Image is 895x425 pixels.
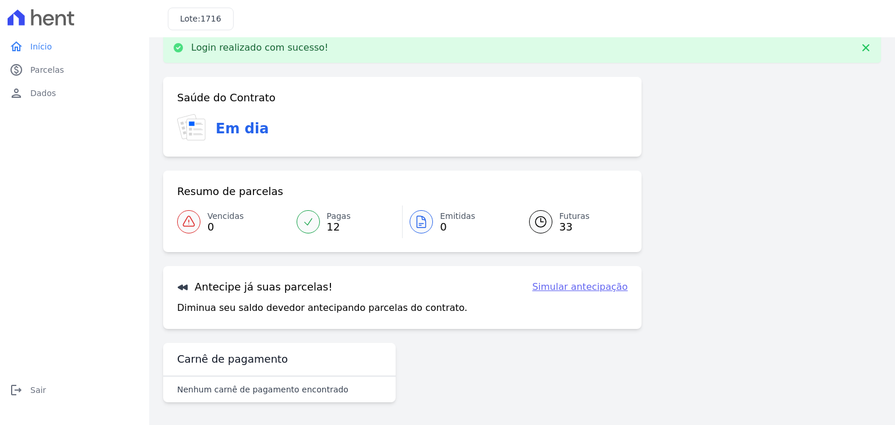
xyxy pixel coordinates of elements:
p: Nenhum carnê de pagamento encontrado [177,384,348,395]
span: Parcelas [30,64,64,76]
h3: Em dia [216,118,269,139]
span: Dados [30,87,56,99]
i: person [9,86,23,100]
span: 0 [440,222,475,232]
a: Futuras 33 [515,206,628,238]
i: home [9,40,23,54]
span: Futuras [559,210,590,222]
a: Vencidas 0 [177,206,290,238]
a: logoutSair [5,378,145,402]
a: paidParcelas [5,58,145,82]
a: Simular antecipação [532,280,628,294]
p: Login realizado com sucesso! [191,42,329,54]
span: Vencidas [207,210,244,222]
span: 12 [327,222,351,232]
a: Emitidas 0 [403,206,515,238]
i: logout [9,383,23,397]
h3: Antecipe já suas parcelas! [177,280,333,294]
span: Sair [30,384,46,396]
span: 33 [559,222,590,232]
p: Diminua seu saldo devedor antecipando parcelas do contrato. [177,301,467,315]
span: Pagas [327,210,351,222]
h3: Carnê de pagamento [177,352,288,366]
a: Pagas 12 [290,206,403,238]
span: Início [30,41,52,52]
a: homeInício [5,35,145,58]
h3: Saúde do Contrato [177,91,276,105]
h3: Lote: [180,13,221,25]
span: 1716 [200,14,221,23]
h3: Resumo de parcelas [177,185,283,199]
a: personDados [5,82,145,105]
span: 0 [207,222,244,232]
span: Emitidas [440,210,475,222]
i: paid [9,63,23,77]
